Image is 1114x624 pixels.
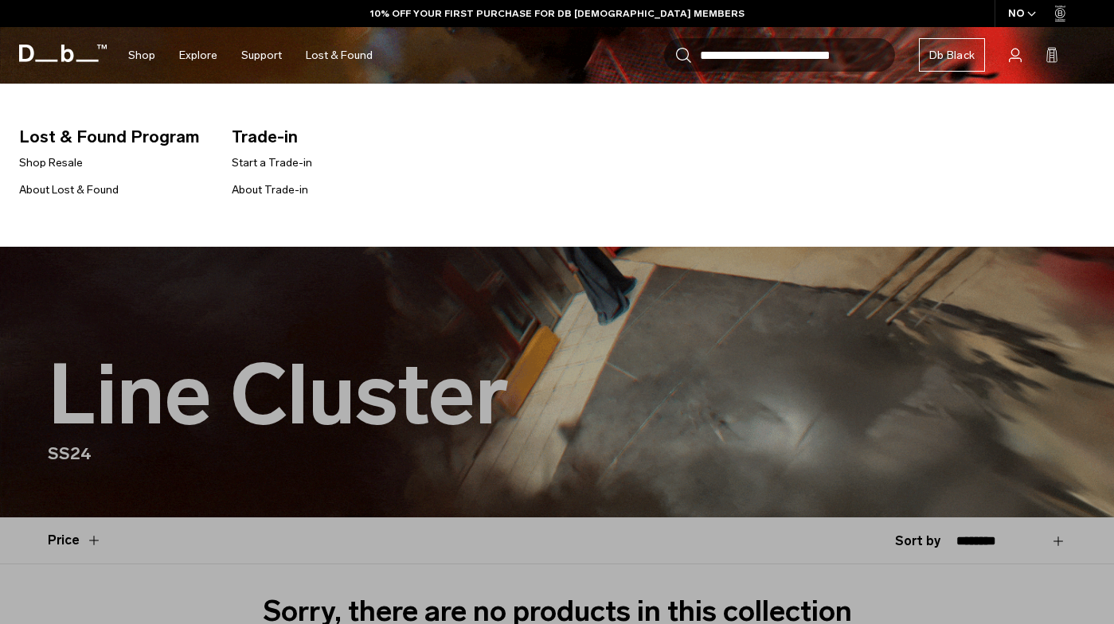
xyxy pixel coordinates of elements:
[179,27,217,84] a: Explore
[19,124,206,150] span: Lost & Found Program
[116,27,385,84] nav: Main Navigation
[232,154,312,171] a: Start a Trade-in
[232,124,419,150] span: Trade-in
[19,181,119,198] a: About Lost & Found
[232,181,308,198] a: About Trade-in
[306,27,373,84] a: Lost & Found
[128,27,155,84] a: Shop
[919,38,985,72] a: Db Black
[370,6,745,21] a: 10% OFF YOUR FIRST PURCHASE FOR DB [DEMOGRAPHIC_DATA] MEMBERS
[241,27,282,84] a: Support
[19,154,83,171] a: Shop Resale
